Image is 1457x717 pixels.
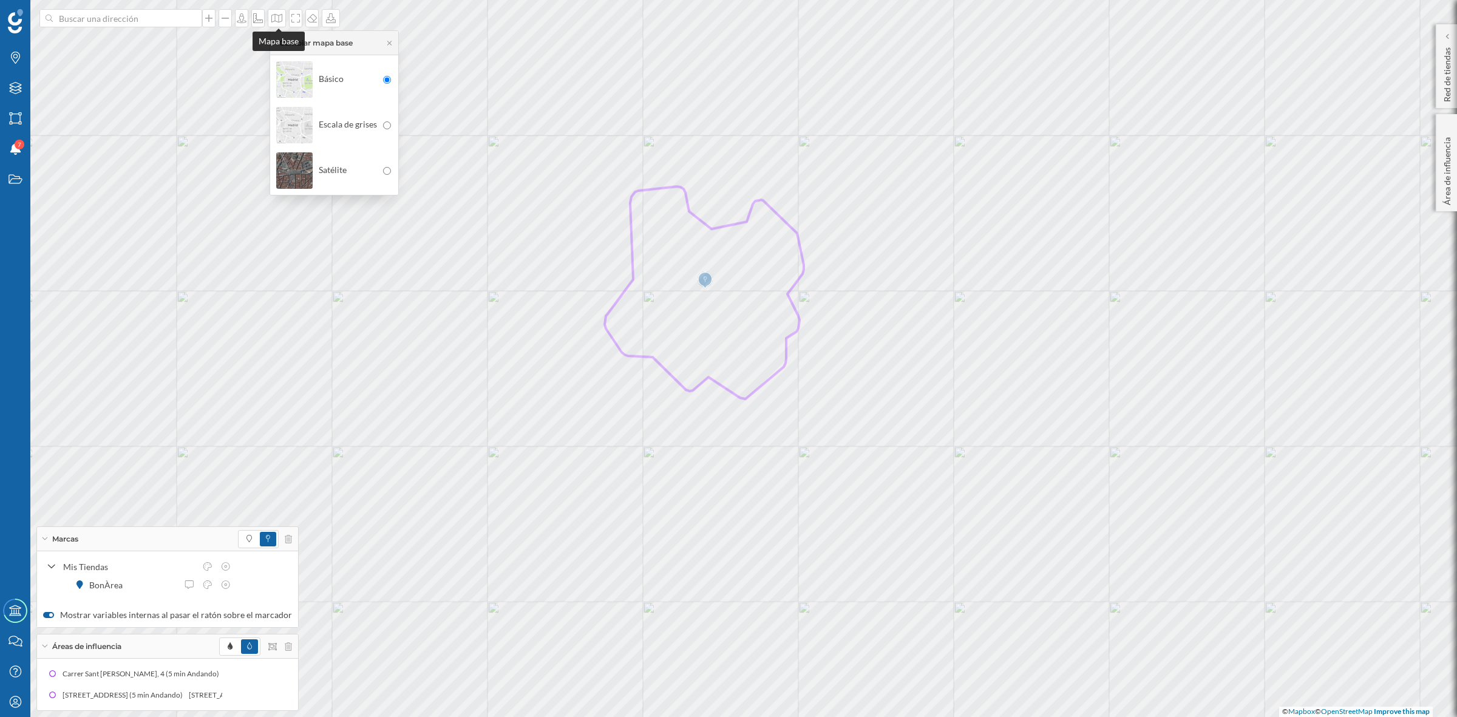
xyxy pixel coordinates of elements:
p: Área de influencia [1441,132,1453,205]
div: Cambiar mapa base [279,38,353,49]
img: BASE_MAP_GREYSCALE.png [276,104,313,146]
div: Escala de grises [276,104,377,146]
span: Áreas de influencia [52,641,121,652]
div: BonÀrea [89,579,129,591]
div: © © [1279,707,1433,717]
img: BASE_MAP_COLOR.png [276,58,313,101]
span: 7 [18,138,21,151]
a: Improve this map [1374,707,1430,716]
div: Mis Tiendas [63,560,195,573]
div: Carrer Sant [PERSON_NAME], 4 (5 min Andando) [98,668,260,680]
div: Satélite [276,149,377,192]
img: Geoblink Logo [8,9,23,33]
span: Marcas [52,534,78,545]
a: OpenStreetMap [1321,707,1373,716]
img: BASE_MAP_SATELLITE.png [276,149,313,192]
label: Mostrar variables internas al pasar el ratón sobre el marcador [43,609,292,621]
a: Mapbox [1288,707,1315,716]
div: [STREET_ADDRESS] (5 min Andando) [90,689,216,701]
div: Mapa base [253,32,305,51]
p: Red de tiendas [1441,42,1453,102]
div: Básico [276,58,377,101]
